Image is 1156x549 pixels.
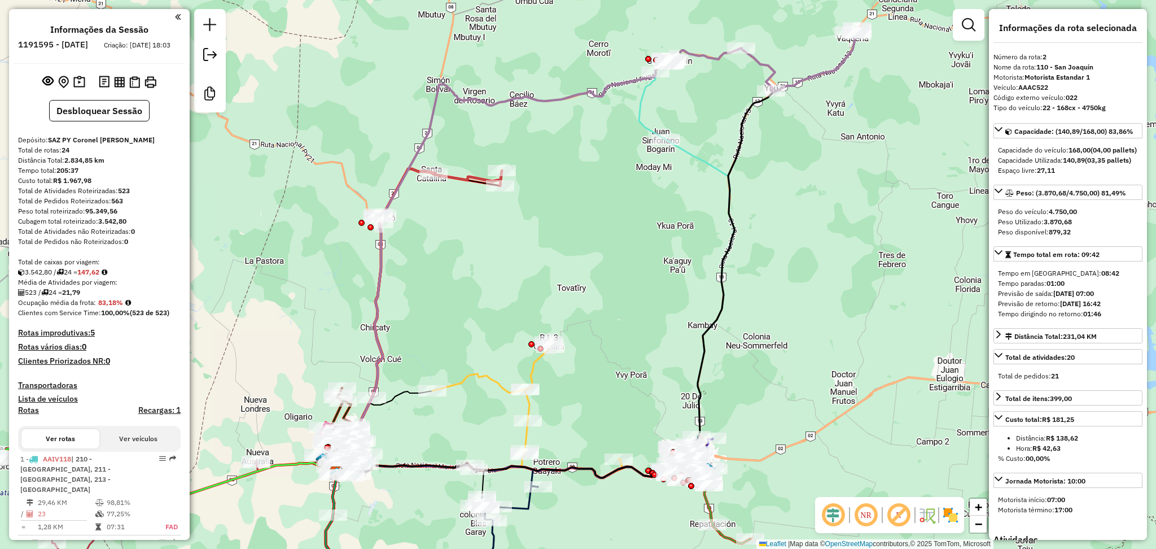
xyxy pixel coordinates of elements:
[825,540,873,548] a: OpenStreetMap
[1085,156,1131,164] strong: (03,35 pallets)
[1069,146,1091,154] strong: 168,00
[131,227,135,236] strong: 0
[970,516,987,533] a: Zoom out
[1091,146,1137,154] strong: (04,00 pallets)
[1049,228,1071,236] strong: 879,32
[106,497,153,508] td: 98,81%
[1043,103,1106,112] strong: 22 - 168cx - 4750kg
[130,308,169,317] strong: (523 de 523)
[18,226,181,237] div: Total de Atividades não Roteirizadas:
[1013,250,1100,259] span: Tempo total em rota: 09:42
[993,23,1142,33] h4: Informações da rota selecionada
[993,103,1142,113] div: Tipo do veículo:
[48,136,155,144] strong: SAZ PY Coronel [PERSON_NAME]
[998,505,1138,515] div: Motorista término:
[993,473,1142,488] a: Jornada Motorista: 10:00
[1024,73,1090,81] strong: Motorista Estandar 1
[18,298,96,307] span: Ocupação média da frota:
[18,277,181,287] div: Média de Atividades por viagem:
[975,517,982,531] span: −
[885,502,912,529] span: Exibir rótulo
[918,506,936,524] img: Fluxo de ruas
[175,10,181,23] a: Clique aqui para minimizar o painel
[40,73,56,91] button: Exibir sessão original
[20,455,111,494] span: 1 -
[21,429,99,448] button: Ver rotas
[111,197,123,205] strong: 563
[56,269,64,276] i: Total de rotas
[1054,506,1072,514] strong: 17:00
[18,269,25,276] i: Cubagem total roteirizado
[18,381,181,390] h4: Transportadoras
[106,508,153,520] td: 77,25%
[106,521,153,533] td: 07:31
[1037,166,1055,175] strong: 27,11
[82,342,86,352] strong: 0
[1026,454,1050,463] strong: 00,00%
[1032,444,1061,452] strong: R$ 42,63
[169,539,176,546] em: Rota exportada
[53,176,91,185] strong: R$ 1.967,98
[993,390,1142,406] a: Total de itens:399,00
[993,123,1142,138] a: Capacidade: (140,89/168,00) 83,86%
[788,540,790,548] span: |
[125,299,131,306] em: Média calculada utilizando a maior ocupação (%Peso ou %Cubagem) de cada rota da sessão. Rotas cro...
[124,237,128,246] strong: 0
[998,227,1138,237] div: Peso disponível:
[993,490,1142,520] div: Jornada Motorista: 10:00
[18,328,181,338] h4: Rotas improdutivas:
[56,73,71,91] button: Centralizar mapa no depósito ou ponto de apoio
[1067,353,1075,361] strong: 20
[970,499,987,516] a: Zoom in
[18,342,181,352] h4: Rotas vários dias:
[993,534,1142,545] h4: Atividades
[1005,332,1097,342] div: Distância Total:
[18,145,181,155] div: Total de rotas:
[993,52,1142,62] div: Número da rota:
[102,269,107,276] i: Meta Caixas/viagem: 197,70 Diferença: -50,08
[316,452,330,467] img: TESTEO UDC
[112,74,127,89] button: Visualizar relatório de Roteirização
[759,540,786,548] a: Leaflet
[18,237,181,247] div: Total de Pedidos não Roteirizados:
[20,538,134,547] span: 2 -
[27,499,33,506] i: Distância Total
[1005,353,1075,361] span: Total de atividades:
[18,165,181,176] div: Tempo total:
[993,367,1142,386] div: Total de atividades:20
[18,155,181,165] div: Distância Total:
[77,268,99,276] strong: 147,62
[18,257,181,267] div: Total de caixas por viagem:
[1066,93,1078,102] strong: 022
[71,73,87,91] button: Painel de Sugestão
[118,186,130,195] strong: 523
[993,411,1142,426] a: Custo total:R$ 181,25
[73,538,134,547] span: | 110 - San Joaquin
[998,495,1138,505] div: Motorista início:
[18,186,181,196] div: Total de Atividades Roteirizadas:
[1005,394,1072,404] div: Total de itens:
[18,287,181,298] div: 523 / 24 =
[957,14,980,36] a: Exibir filtros
[62,146,69,154] strong: 24
[18,196,181,206] div: Total de Pedidos Roteirizados:
[998,145,1138,155] div: Capacidade do veículo:
[993,246,1142,262] a: Tempo total em rota: 09:42
[1060,299,1101,308] strong: [DATE] 16:42
[169,455,176,462] em: Rota exportada
[975,500,982,514] span: +
[1083,310,1101,318] strong: 01:46
[1063,156,1085,164] strong: 140,89
[18,135,181,145] div: Depósito:
[138,406,181,415] h4: Recargas: 1
[27,511,33,517] i: Total de Atividades
[993,72,1142,82] div: Motorista:
[99,40,175,50] div: Criação: [DATE] 18:03
[756,539,993,549] div: Map data © contributors,© 2025 TomTom, Microsoft
[18,289,25,296] i: Total de Atividades
[1016,189,1126,197] span: Peso: (3.870,68/4.750,00) 81,49%
[41,289,49,296] i: Total de rotas
[993,328,1142,343] a: Distância Total:231,04 KM
[852,502,879,529] span: Ocultar NR
[18,176,181,186] div: Custo total:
